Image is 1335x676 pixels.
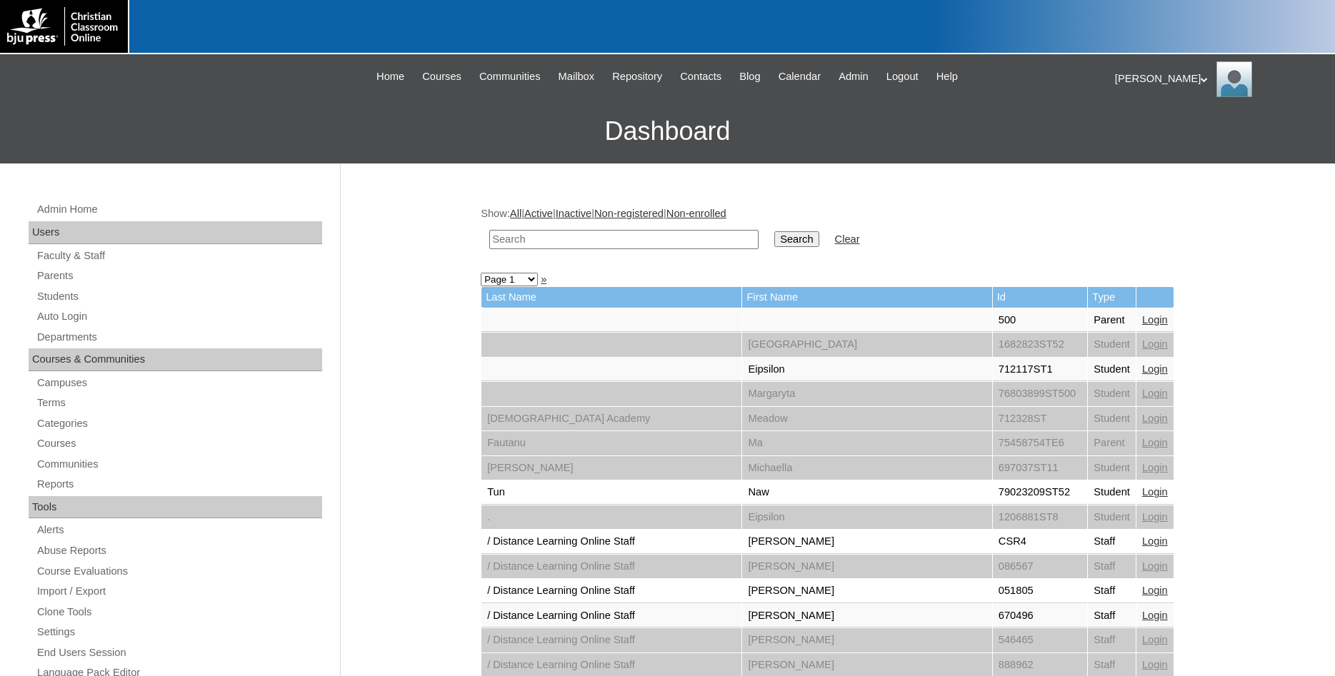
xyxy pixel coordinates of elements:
a: Login [1142,462,1168,473]
div: [PERSON_NAME] [1115,61,1321,97]
a: Non-registered [594,208,664,219]
td: Tun [481,480,741,505]
td: / Distance Learning Online Staff [481,555,741,579]
td: 1206881ST8 [993,505,1088,530]
a: All [510,208,521,219]
span: Communities [479,69,541,85]
td: Staff [1088,604,1136,628]
div: Show: | | | | [481,206,1188,257]
td: Staff [1088,555,1136,579]
a: Help [929,69,965,85]
a: Communities [36,455,322,473]
td: / Distance Learning Online Staff [481,579,741,603]
a: Clone Tools [36,603,322,621]
a: Login [1142,314,1168,326]
a: Login [1142,437,1168,448]
a: Login [1142,560,1168,572]
a: Login [1142,634,1168,645]
a: Repository [605,69,669,85]
h3: Dashboard [7,99,1328,163]
td: 051805 [993,579,1088,603]
td: Student [1088,505,1136,530]
span: Help [936,69,958,85]
a: Alerts [36,521,322,539]
span: Contacts [680,69,721,85]
a: Reports [36,475,322,493]
a: Inactive [556,208,592,219]
td: [PERSON_NAME] [481,456,741,480]
a: Clear [835,233,860,245]
a: Contacts [673,69,729,85]
a: Terms [36,394,322,412]
a: Active [524,208,553,219]
a: Home [369,69,411,85]
span: Blog [739,69,760,85]
td: [PERSON_NAME] [742,604,991,628]
div: Users [29,221,322,244]
td: Staff [1088,628,1136,652]
td: CSR4 [993,530,1088,554]
td: Student [1088,333,1136,357]
a: Login [1142,338,1168,350]
td: Student [1088,456,1136,480]
td: Staff [1088,579,1136,603]
td: Student [1088,382,1136,406]
td: / Distance Learning Online Staff [481,628,741,652]
td: Eipsilon [742,358,991,382]
a: Categories [36,415,322,433]
a: Communities [472,69,548,85]
a: Parents [36,267,322,285]
td: [DEMOGRAPHIC_DATA] Academy [481,407,741,431]
a: Login [1142,585,1168,596]
td: Last Name [481,287,741,308]
a: Non-enrolled [666,208,726,219]
td: 712117ST1 [993,358,1088,382]
td: 75458754TE6 [993,431,1088,455]
td: Eipsilon [742,505,991,530]
td: . [481,505,741,530]
td: 79023209ST52 [993,480,1088,505]
td: / Distance Learning Online Staff [481,604,741,628]
a: Login [1142,659,1168,670]
td: Naw [742,480,991,505]
a: Admin [831,69,876,85]
span: Mailbox [559,69,595,85]
td: Meadow [742,407,991,431]
a: Auto Login [36,308,322,326]
img: Jonelle Rodriguez [1216,61,1252,97]
td: [PERSON_NAME] [742,530,991,554]
a: Settings [36,623,322,641]
td: Student [1088,480,1136,505]
td: [GEOGRAPHIC_DATA] [742,333,991,357]
a: Abuse Reports [36,542,322,560]
span: Courses [422,69,461,85]
td: 697037ST11 [993,456,1088,480]
td: Parent [1088,431,1136,455]
a: Login [1142,486,1168,498]
td: Michaella [742,456,991,480]
a: Logout [879,69,926,85]
td: First Name [742,287,991,308]
td: 670496 [993,604,1088,628]
td: Ma [742,431,991,455]
div: Courses & Communities [29,348,322,371]
td: 76803899ST500 [993,382,1088,406]
td: [PERSON_NAME] [742,555,991,579]
a: Login [1142,413,1168,424]
a: Departments [36,328,322,346]
td: 546465 [993,628,1088,652]
td: Student [1088,407,1136,431]
input: Search [489,230,759,249]
td: Staff [1088,530,1136,554]
td: 1682823ST52 [993,333,1088,357]
a: Login [1142,610,1168,621]
td: 086567 [993,555,1088,579]
td: Type [1088,287,1136,308]
a: Admin Home [36,201,322,218]
a: Login [1142,535,1168,547]
td: Fautanu [481,431,741,455]
a: Courses [415,69,469,85]
td: Margaryta [742,382,991,406]
td: / Distance Learning Online Staff [481,530,741,554]
span: Home [376,69,404,85]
